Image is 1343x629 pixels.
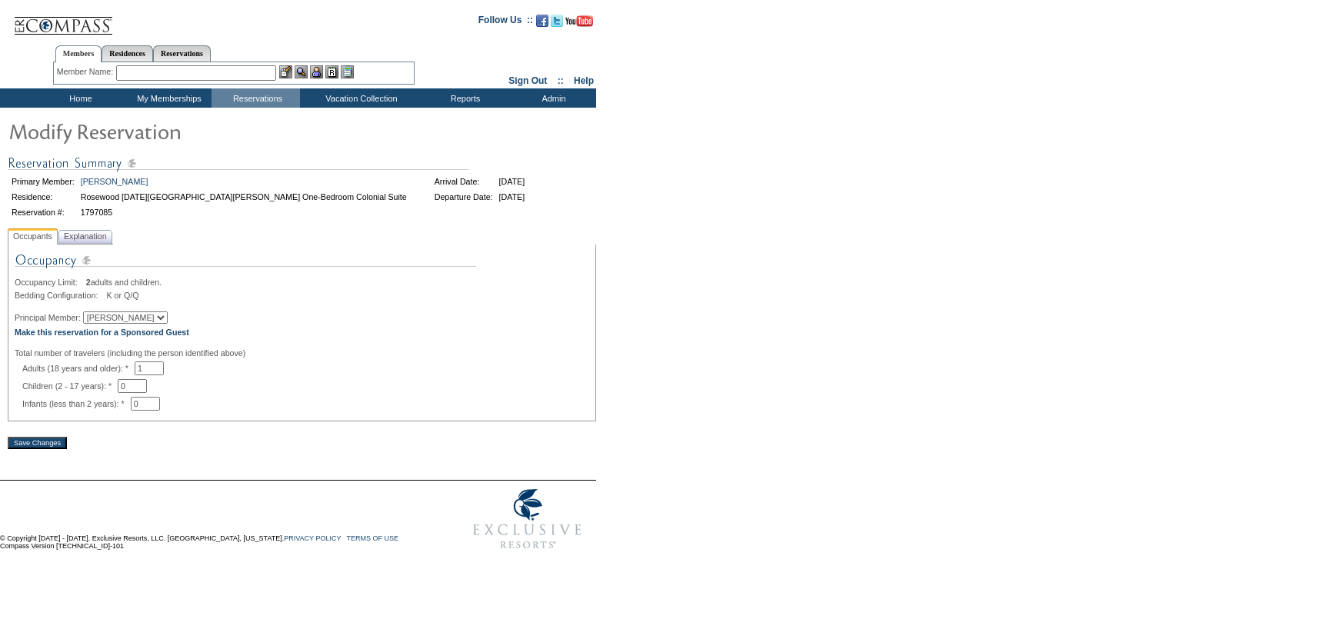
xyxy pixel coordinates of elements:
[15,251,476,278] img: Occupancy
[8,115,315,146] img: Modify Reservation
[102,45,153,62] a: Residences
[15,348,589,358] div: Total number of travelers (including the person identified above)
[551,19,563,28] a: Follow us on Twitter
[153,45,211,62] a: Reservations
[310,65,323,78] img: Impersonate
[212,88,300,108] td: Reservations
[123,88,212,108] td: My Memberships
[86,278,91,287] span: 2
[61,228,110,245] span: Explanation
[536,19,548,28] a: Become our fan on Facebook
[55,45,102,62] a: Members
[9,205,77,219] td: Reservation #:
[13,4,113,35] img: Compass Home
[574,75,594,86] a: Help
[432,190,495,204] td: Departure Date:
[347,534,399,542] a: TERMS OF USE
[78,190,409,204] td: Rosewood [DATE][GEOGRAPHIC_DATA][PERSON_NAME] One-Bedroom Colonial Suite
[57,65,116,78] div: Member Name:
[508,75,547,86] a: Sign Out
[8,437,67,449] input: Save Changes
[22,399,131,408] span: Infants (less than 2 years): *
[15,328,189,337] a: Make this reservation for a Sponsored Guest
[478,13,533,32] td: Follow Us ::
[22,381,118,391] span: Children (2 - 17 years): *
[81,177,148,186] a: [PERSON_NAME]
[565,19,593,28] a: Subscribe to our YouTube Channel
[508,88,596,108] td: Admin
[284,534,341,542] a: PRIVACY POLICY
[325,65,338,78] img: Reservations
[10,228,55,245] span: Occupants
[536,15,548,27] img: Become our fan on Facebook
[497,175,528,188] td: [DATE]
[8,154,469,173] img: Reservation Summary
[295,65,308,78] img: View
[558,75,564,86] span: ::
[15,278,84,287] span: Occupancy Limit:
[551,15,563,27] img: Follow us on Twitter
[22,364,135,373] span: Adults (18 years and older): *
[106,291,138,300] span: K or Q/Q
[341,65,354,78] img: b_calculator.gif
[279,65,292,78] img: b_edit.gif
[78,205,409,219] td: 1797085
[9,175,77,188] td: Primary Member:
[15,291,104,300] span: Bedding Configuration:
[35,88,123,108] td: Home
[458,481,596,557] img: Exclusive Resorts
[300,88,419,108] td: Vacation Collection
[432,175,495,188] td: Arrival Date:
[419,88,508,108] td: Reports
[9,190,77,204] td: Residence:
[15,278,589,287] div: adults and children.
[15,313,81,322] span: Principal Member:
[497,190,528,204] td: [DATE]
[565,15,593,27] img: Subscribe to our YouTube Channel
